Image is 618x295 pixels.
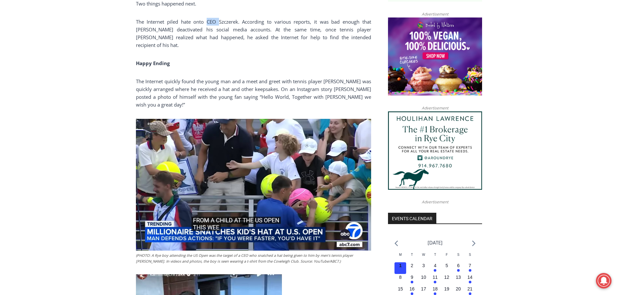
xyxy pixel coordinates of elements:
[418,252,430,262] div: Wednesday
[418,262,430,274] button: 3
[464,274,476,286] button: 14 Has events
[394,262,406,274] button: 1
[399,253,402,256] span: M
[469,263,471,268] time: 7
[394,240,398,246] a: Previous month
[156,63,314,81] a: Intern @ [DOMAIN_NAME]
[456,275,461,280] time: 13
[136,253,371,264] figcaption: (PHOTO: A Rye boy attending the US Open was the target of a CEO who snatched a hat being given to...
[394,252,406,262] div: Monday
[136,0,196,7] span: Two things happened next.
[411,263,413,268] time: 2
[464,252,476,262] div: Sunday
[411,275,413,280] time: 9
[430,252,441,262] div: Thursday
[445,263,448,268] time: 5
[394,274,406,286] button: 8
[136,119,371,251] img: (PHOTO: A Rye boy attending the US Open was the target of a CEO who snatched a hat being given to...
[469,269,471,272] em: Has events
[434,269,436,272] em: Has events
[469,292,471,295] em: Has events
[467,286,473,291] time: 21
[67,40,92,77] div: "Chef [PERSON_NAME] omakase menu is nirvana for lovers of great Japanese food."
[441,274,453,286] button: 12
[170,64,301,79] span: Intern @ [DOMAIN_NAME]
[434,292,436,295] em: Has events
[398,286,403,291] time: 15
[411,253,413,256] span: T
[453,262,464,274] button: 6 Has events
[388,213,436,224] h2: Events Calendar
[430,262,441,274] button: 4 Has events
[421,275,426,280] time: 10
[433,275,438,280] time: 11
[453,274,464,286] button: 13
[2,67,64,91] span: Open Tues. - Sun. [PHONE_NUMBER]
[421,286,426,291] time: 17
[406,262,418,274] button: 2
[411,281,413,283] em: Has events
[428,238,442,247] li: [DATE]
[457,253,459,256] span: S
[136,78,371,108] span: The Internet quickly found the young man and a meet and greet with tennis player [PERSON_NAME] wa...
[441,262,453,274] button: 5
[388,17,482,96] img: Baked by Melissa
[415,105,455,111] span: Advertisement
[457,269,460,272] em: Has events
[409,286,415,291] time: 16
[441,252,453,262] div: Friday
[136,18,371,48] span: The Internet piled hate onto CEO Szczerek. According to various reports, it was bad enough that [...
[164,0,307,63] div: Apply Now <> summer and RHS senior internships available
[415,199,455,205] span: Advertisement
[430,274,441,286] button: 11 Has events
[411,292,413,295] em: Has events
[469,253,471,256] span: S
[422,253,425,256] span: W
[415,11,455,17] span: Advertisement
[399,275,402,280] time: 8
[434,253,436,256] span: T
[406,274,418,286] button: 9 Has events
[406,252,418,262] div: Tuesday
[399,263,402,268] time: 1
[457,263,460,268] time: 6
[464,262,476,274] button: 7 Has events
[433,286,438,291] time: 18
[469,281,471,283] em: Has events
[388,111,482,190] img: Houlihan Lawrence The #1 Brokerage in Rye City
[434,263,436,268] time: 4
[136,60,170,66] b: Happy Ending
[444,286,449,291] time: 19
[418,274,430,286] button: 10
[456,286,461,291] time: 20
[472,240,476,246] a: Next month
[444,275,449,280] time: 12
[434,281,436,283] em: Has events
[422,263,425,268] time: 3
[446,253,448,256] span: F
[453,252,464,262] div: Saturday
[0,65,65,81] a: Open Tues. - Sun. [PHONE_NUMBER]
[467,275,473,280] time: 14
